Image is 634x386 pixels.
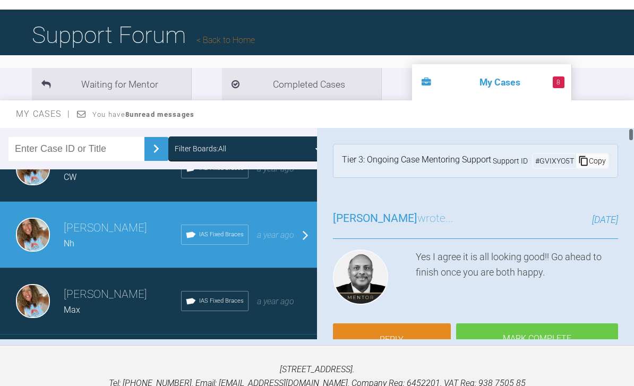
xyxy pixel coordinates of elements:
[257,296,294,306] span: a year ago
[199,230,244,239] span: IAS Fixed Braces
[64,286,181,304] h3: [PERSON_NAME]
[333,210,453,228] h3: wrote...
[32,68,191,100] li: Waiting for Mentor
[493,155,528,167] span: Support ID
[148,140,165,157] img: chevronRight.28bd32b0.svg
[196,35,255,45] a: Back to Home
[333,212,417,225] span: [PERSON_NAME]
[333,250,388,305] img: Utpalendu Bose
[175,143,226,155] div: Filter Boards: All
[533,155,576,167] div: # GVIXYO5T
[553,76,564,88] span: 8
[333,323,451,356] a: Reply
[592,214,618,225] span: [DATE]
[8,137,144,161] input: Enter Case ID or Title
[416,250,618,309] div: Yes I agree it is all looking good!! Go ahead to finish once you are both happy.
[16,284,50,318] img: Rebecca Lynne Williams
[32,16,255,54] h1: Support Forum
[64,238,74,248] span: Nh
[64,219,181,237] h3: [PERSON_NAME]
[125,110,194,118] strong: 8 unread messages
[456,323,619,356] div: Mark Complete
[342,153,491,169] div: Tier 3: Ongoing Case Mentoring Support
[576,154,608,168] div: Copy
[16,109,71,119] span: My Cases
[257,230,294,240] span: a year ago
[222,68,381,100] li: Completed Cases
[412,64,571,100] li: My Cases
[92,110,195,118] span: You have
[64,172,76,182] span: CW
[16,218,50,252] img: Rebecca Lynne Williams
[257,164,294,174] span: a year ago
[64,305,80,315] span: Max
[199,296,244,306] span: IAS Fixed Braces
